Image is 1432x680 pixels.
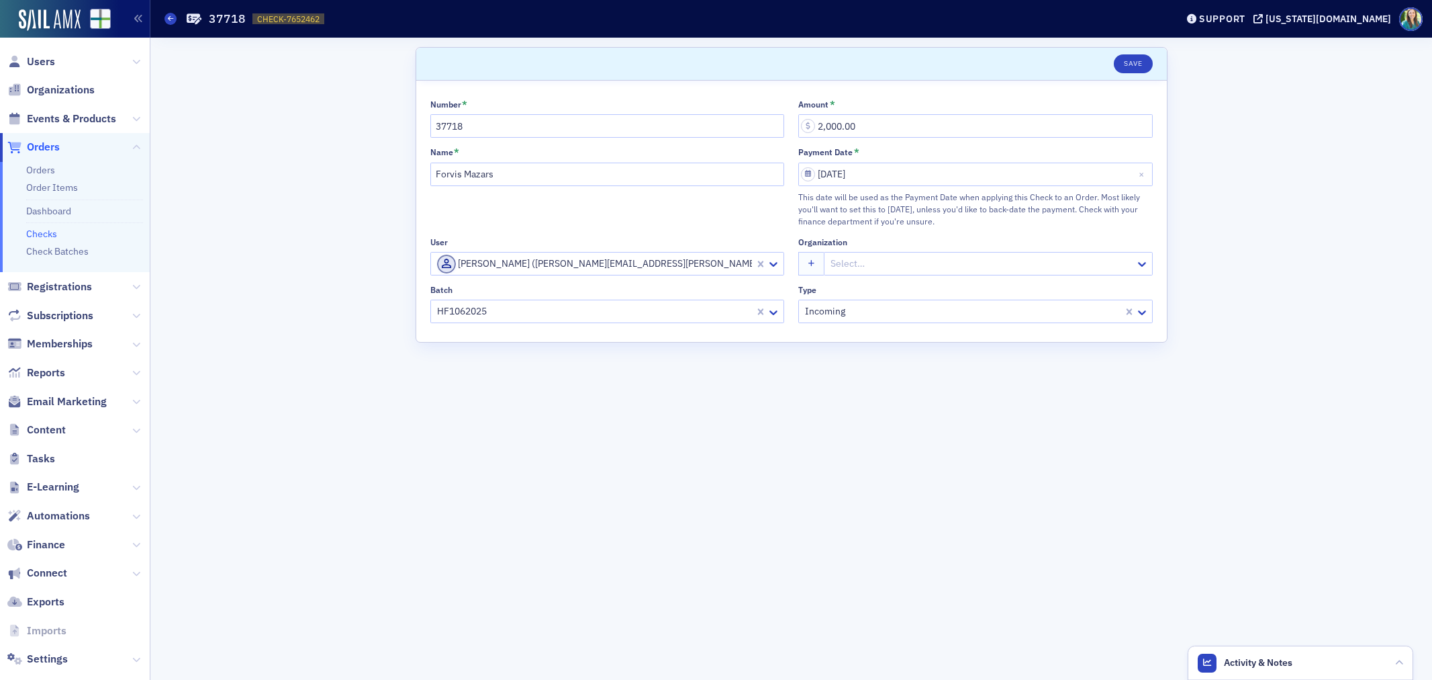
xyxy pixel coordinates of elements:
[830,99,835,109] abbr: This field is required
[798,99,828,110] div: Amount
[7,394,107,409] a: Email Marketing
[7,480,79,495] a: E-Learning
[7,566,67,581] a: Connect
[430,237,448,247] div: User
[7,112,116,126] a: Events & Products
[1135,163,1153,186] button: Close
[798,191,1153,228] div: This date will be used as the Payment Date when applying this Check to an Order. Most likely you'...
[1253,14,1396,24] button: [US_STATE][DOMAIN_NAME]
[27,452,55,466] span: Tasks
[7,652,68,667] a: Settings
[26,228,57,240] a: Checks
[437,255,753,273] div: [PERSON_NAME] ([PERSON_NAME][EMAIL_ADDRESS][PERSON_NAME][DOMAIN_NAME])
[27,112,116,126] span: Events & Products
[7,83,95,97] a: Organizations
[1399,7,1423,31] span: Profile
[27,595,64,609] span: Exports
[90,9,111,30] img: SailAMX
[26,205,71,217] a: Dashboard
[854,147,859,157] abbr: This field is required
[798,114,1153,138] input: 0.00
[27,337,93,351] span: Memberships
[27,140,60,155] span: Orders
[27,280,92,294] span: Registrations
[257,13,320,25] span: CHECK-7652462
[27,423,66,437] span: Content
[27,366,65,380] span: Reports
[27,54,55,69] span: Users
[19,9,81,31] img: SailAMX
[26,181,78,194] a: Order Items
[798,147,853,157] div: Payment Date
[7,595,64,609] a: Exports
[7,280,92,294] a: Registrations
[27,394,107,409] span: Email Marketing
[27,624,66,638] span: Imports
[1224,656,1292,670] span: Activity & Notes
[7,366,65,380] a: Reports
[27,566,67,581] span: Connect
[430,147,453,157] div: Name
[209,11,246,27] h1: 37718
[798,163,1153,186] input: MM/DD/YYYY
[7,538,65,552] a: Finance
[430,99,461,110] div: Number
[7,140,60,155] a: Orders
[27,538,65,552] span: Finance
[7,624,66,638] a: Imports
[1266,13,1391,25] div: [US_STATE][DOMAIN_NAME]
[27,652,68,667] span: Settings
[1114,54,1152,73] button: Save
[27,480,79,495] span: E-Learning
[798,237,847,247] div: Organization
[7,337,93,351] a: Memberships
[462,99,467,109] abbr: This field is required
[27,509,90,523] span: Automations
[798,285,816,295] div: Type
[7,509,90,523] a: Automations
[27,308,93,323] span: Subscriptions
[1199,13,1245,25] div: Support
[26,245,89,257] a: Check Batches
[7,54,55,69] a: Users
[27,83,95,97] span: Organizations
[7,452,55,466] a: Tasks
[454,147,459,157] abbr: This field is required
[26,164,55,176] a: Orders
[81,9,111,32] a: View Homepage
[7,423,66,437] a: Content
[430,285,452,295] div: Batch
[7,308,93,323] a: Subscriptions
